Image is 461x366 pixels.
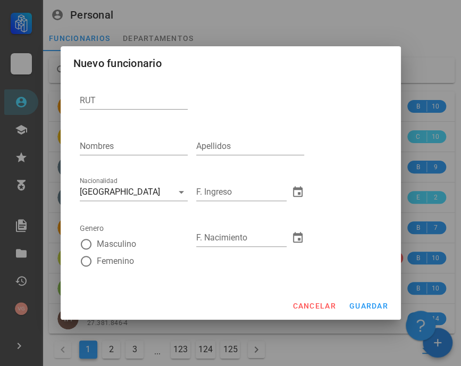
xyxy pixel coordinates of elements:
[345,296,392,315] button: guardar
[97,256,188,267] label: Femenino
[97,239,188,249] label: Masculino
[288,296,340,315] button: cancelar
[80,223,188,238] legend: Genero
[349,302,388,310] span: guardar
[80,177,118,185] label: Nacionalidad
[73,55,162,72] div: Nuevo funcionario
[292,302,336,310] span: cancelar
